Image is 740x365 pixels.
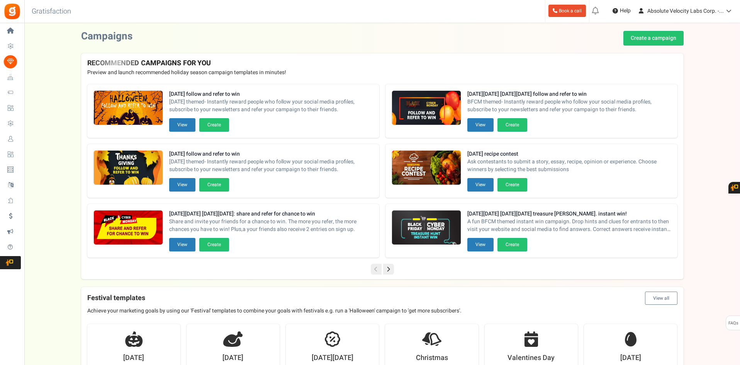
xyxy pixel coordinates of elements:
p: Preview and launch recommended holiday season campaign templates in minutes! [87,69,677,76]
strong: [DATE] [123,353,144,363]
span: Ask contestants to submit a story, essay, recipe, opinion or experience. Choose winners by select... [467,158,671,173]
p: Share and invite your friends for a chance to win. The more you refer, the more chances you have ... [169,218,373,233]
button: View [169,178,195,192]
p: Achieve your marketing goals by using our 'Festival' templates to combine your goals with festiva... [87,307,677,315]
strong: [DATE] follow and refer to win [169,90,373,98]
span: [DATE] themed- Instantly reward people who follow your social media profiles, subscribe to your n... [169,158,373,173]
span: BFCM themed- Instantly reward people who follow your social media profiles, subscribe to your new... [467,98,671,114]
img: Recommended Campaigns [392,91,461,126]
h3: Gratisfaction [23,4,80,19]
a: Help [609,5,634,17]
img: Recommended Campaigns [392,151,461,185]
button: Create [199,238,229,251]
button: Create [497,118,527,132]
img: Recommended Campaigns [94,91,163,126]
h4: Festival templates [87,292,677,305]
button: View all [645,292,677,305]
span: Help [618,7,631,15]
button: View [467,238,494,251]
img: Recommended Campaigns [392,211,461,245]
button: Create [497,238,527,251]
strong: [DATE] [620,353,641,363]
button: View [467,178,494,192]
strong: [DATE][DATE] [DATE][DATE] follow and refer to win [467,90,671,98]
span: A fun BFCM themed instant win campaign. Drop hints and clues for entrants to then visit your webs... [467,218,671,233]
button: Create [497,178,527,192]
img: Recommended Campaigns [94,151,163,185]
strong: Valentines Day [507,353,555,363]
span: [DATE] themed- Instantly reward people who follow your social media profiles, subscribe to your n... [169,98,373,114]
button: View [467,118,494,132]
strong: [DATE][DATE] [312,353,353,363]
strong: [DATE] recipe contest [467,150,671,158]
strong: [DATE][DATE] [DATE][DATE] treasure [PERSON_NAME]. instant win! [467,210,671,218]
h2: Campaigns [81,31,132,42]
strong: [DATE][DATE] [DATE][DATE]: share and refer for chance to win [169,210,373,218]
button: View [169,238,195,251]
h4: RECOMMENDED CAMPAIGNS FOR YOU [87,59,677,67]
a: Book a call [548,5,586,17]
a: Create a campaign [623,31,684,46]
button: Create [199,118,229,132]
img: Gratisfaction [3,3,21,20]
button: View [169,118,195,132]
span: FAQs [728,316,738,331]
button: Create [199,178,229,192]
strong: Christmas [416,353,448,363]
strong: [DATE] follow and refer to win [169,150,373,158]
span: Absolute Velocity Labs Corp. -... [647,7,724,15]
img: Recommended Campaigns [94,211,163,245]
strong: [DATE] [222,353,243,363]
